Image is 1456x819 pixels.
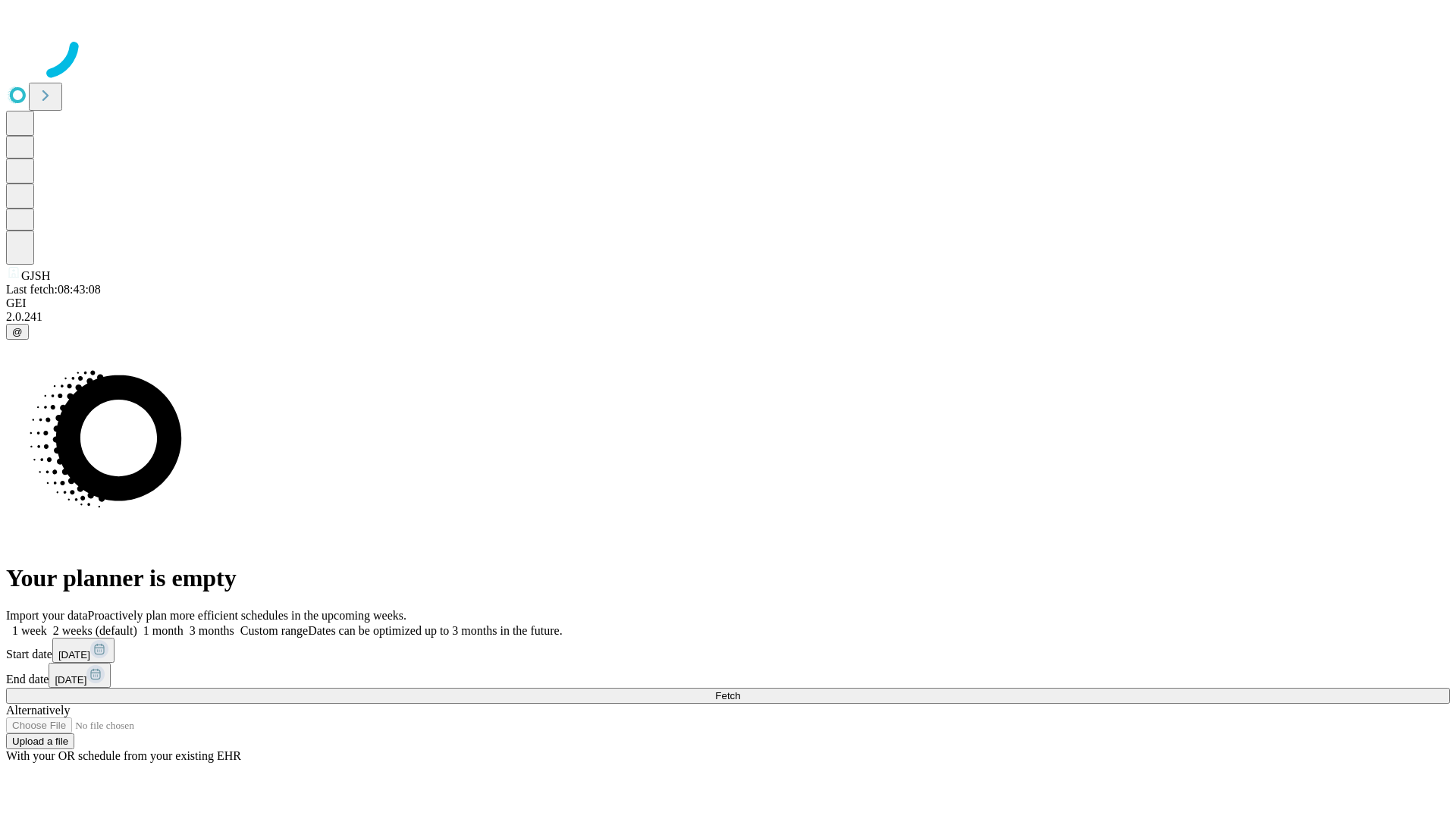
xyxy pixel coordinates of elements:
[12,624,47,637] span: 1 week
[55,674,86,686] span: [DATE]
[6,704,70,717] span: Alternatively
[6,324,29,340] button: @
[6,609,88,622] span: Import your data
[6,733,74,749] button: Upload a file
[58,649,90,661] span: [DATE]
[88,609,406,622] span: Proactively plan more efficient schedules in the upcoming weeks.
[6,564,1450,592] h1: Your planner is empty
[240,624,308,637] span: Custom range
[6,638,1450,663] div: Start date
[308,624,562,637] span: Dates can be optimized up to 3 months in the future.
[6,749,241,762] span: With your OR schedule from your existing EHR
[143,624,184,637] span: 1 month
[52,638,115,663] button: [DATE]
[12,326,23,337] span: @
[6,663,1450,688] div: End date
[190,624,234,637] span: 3 months
[21,269,50,282] span: GJSH
[6,283,101,296] span: Last fetch: 08:43:08
[49,663,111,688] button: [DATE]
[53,624,137,637] span: 2 weeks (default)
[6,688,1450,704] button: Fetch
[715,690,740,701] span: Fetch
[6,310,1450,324] div: 2.0.241
[6,297,1450,310] div: GEI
